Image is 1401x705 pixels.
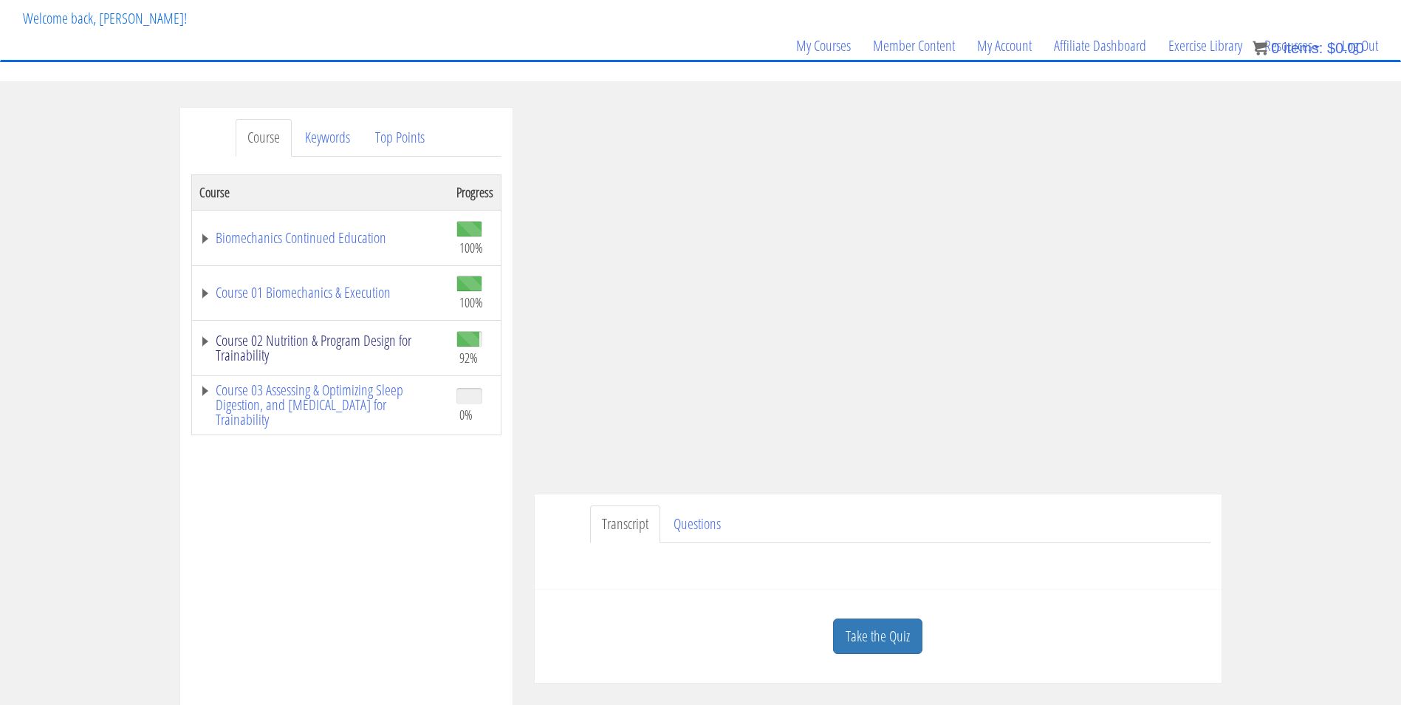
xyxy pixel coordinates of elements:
[1253,40,1364,56] a: 0 items: $0.00
[966,10,1043,81] a: My Account
[1253,41,1267,55] img: icon11.png
[1327,40,1364,56] bdi: 0.00
[1331,10,1389,81] a: Log Out
[459,294,483,310] span: 100%
[199,383,442,427] a: Course 03 Assessing & Optimizing Sleep Digestion, and [MEDICAL_DATA] for Trainability
[785,10,862,81] a: My Courses
[862,10,966,81] a: Member Content
[662,505,733,543] a: Questions
[1043,10,1157,81] a: Affiliate Dashboard
[191,174,449,210] th: Course
[833,619,922,655] a: Take the Quiz
[1271,40,1279,56] span: 0
[199,231,442,245] a: Biomechanics Continued Education
[459,350,478,366] span: 92%
[236,119,292,157] a: Course
[449,174,501,210] th: Progress
[459,239,483,256] span: 100%
[1157,10,1253,81] a: Exercise Library
[590,505,660,543] a: Transcript
[1327,40,1335,56] span: $
[459,406,473,423] span: 0%
[199,285,442,300] a: Course 01 Biomechanics & Execution
[293,119,362,157] a: Keywords
[363,119,436,157] a: Top Points
[1253,10,1331,81] a: Resources
[199,333,442,363] a: Course 02 Nutrition & Program Design for Trainability
[1284,40,1323,56] span: items:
